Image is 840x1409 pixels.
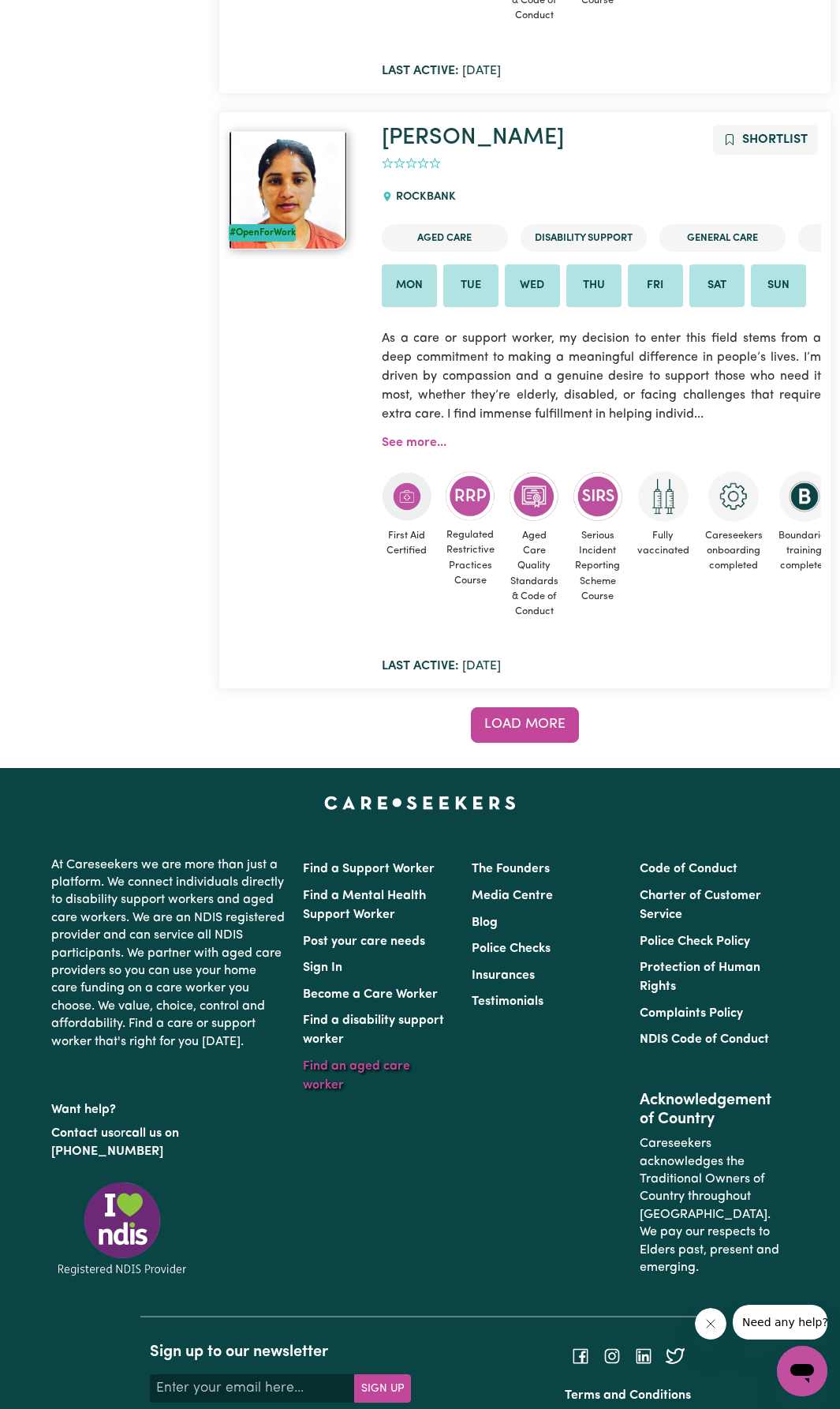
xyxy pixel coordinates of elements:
a: Insurances [472,969,535,982]
a: Terms and Conditions [565,1389,691,1402]
h2: Sign up to our newsletter [150,1343,411,1362]
b: Last active: [382,660,459,673]
span: Shortlist [742,133,808,146]
li: Available on Sun [751,264,806,307]
a: [PERSON_NAME] [382,126,564,149]
li: General Care [659,224,786,252]
a: The Founders [472,863,550,875]
li: Available on Sat [689,264,745,307]
iframe: Close message [695,1308,726,1340]
button: Subscribe [354,1374,411,1403]
li: Available on Wed [505,264,560,307]
li: Aged Care [382,224,508,252]
a: Post your care needs [303,935,425,948]
a: Careseekers home page [324,796,516,809]
span: Need any help? [9,11,95,24]
a: Follow Careseekers on LinkedIn [634,1350,653,1362]
a: call us on [PHONE_NUMBER] [51,1127,179,1157]
p: At Careseekers we are more than just a platform. We connect individuals directly to disability su... [51,850,285,1057]
span: Serious Incident Reporting Scheme Course [573,522,623,610]
a: Find a Support Worker [303,863,435,875]
a: Media Centre [472,890,553,902]
div: add rating by typing an integer from 0 to 5 or pressing arrow keys [382,155,441,173]
a: Complaints Policy [640,1007,743,1020]
li: Available on Thu [566,264,622,307]
p: or [51,1119,285,1167]
a: Find a Mental Health Support Worker [303,890,426,921]
a: Testimonials [472,995,543,1008]
li: Available on Tue [443,264,498,307]
span: First Aid Certified [382,522,432,564]
div: ROCKBANK [382,176,465,219]
p: As a care or support worker, my decision to enter this field stems from a deep commitment to maki... [382,320,821,433]
span: Load more [484,718,566,731]
a: Follow Careseekers on Facebook [571,1350,590,1362]
li: Available on Fri [628,264,683,307]
span: Careseekers onboarding completed [704,522,764,580]
button: See more results [471,707,579,742]
a: See more... [382,437,446,449]
p: Careseekers acknowledges the Traditional Owners of Country throughout [GEOGRAPHIC_DATA]. We pay o... [640,1129,789,1283]
iframe: Message from company [733,1305,827,1340]
img: Care and support worker has received 2 doses of COVID-19 vaccine [638,471,689,522]
a: Mandeep#OpenForWork [229,131,363,249]
img: CS Academy: Boundaries in care and support work course completed [779,471,830,522]
a: Find a disability support worker [303,1014,444,1046]
div: #OpenForWork [229,224,296,242]
span: Boundaries training completed [777,522,832,580]
li: Available on Mon [382,264,437,307]
h2: Acknowledgement of Country [640,1091,789,1129]
a: Police Check Policy [640,935,750,948]
a: Find an aged care worker [303,1060,410,1092]
a: Blog [472,916,498,929]
a: Code of Conduct [640,863,737,875]
iframe: Button to launch messaging window [777,1346,827,1396]
a: Follow Careseekers on Twitter [666,1350,685,1362]
img: CS Academy: Aged Care Quality Standards & Code of Conduct course completed [509,471,559,522]
li: Disability Support [521,224,647,252]
button: Add to shortlist [713,125,818,155]
a: Police Checks [472,942,551,955]
img: Care and support worker has completed First Aid Certification [382,471,432,522]
img: Registered NDIS provider [51,1179,193,1278]
a: Protection of Human Rights [640,961,760,993]
a: Charter of Customer Service [640,890,761,921]
a: Become a Care Worker [303,988,438,1001]
b: Last active: [382,65,459,77]
span: Regulated Restrictive Practices Course [445,521,496,594]
span: [DATE] [382,65,501,77]
p: Want help? [51,1095,285,1119]
span: [DATE] [382,660,501,673]
span: Aged Care Quality Standards & Code of Conduct [509,522,560,625]
a: Sign In [303,961,342,974]
input: Enter your email here... [150,1374,355,1403]
img: CS Academy: Serious Incident Reporting Scheme course completed [573,471,623,522]
img: CS Academy: Regulated Restrictive Practices course completed [445,471,495,521]
img: View Mandeep's profile [229,131,347,249]
a: NDIS Code of Conduct [640,1033,769,1046]
img: CS Academy: Careseekers Onboarding course completed [708,471,759,522]
a: Contact us [51,1127,114,1140]
span: Fully vaccinated [636,522,691,564]
a: Follow Careseekers on Instagram [603,1350,622,1362]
